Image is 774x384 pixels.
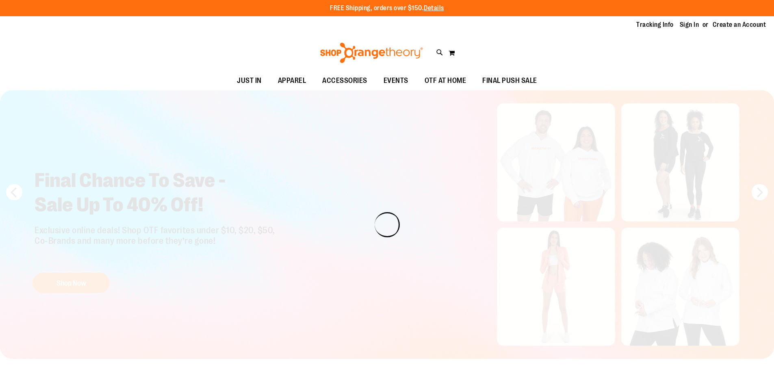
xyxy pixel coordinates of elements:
[229,72,270,90] a: JUST IN
[425,72,466,90] span: OTF AT HOME
[375,72,416,90] a: EVENTS
[330,4,444,13] p: FREE Shipping, orders over $150.
[713,20,766,29] a: Create an Account
[424,4,444,12] a: Details
[636,20,674,29] a: Tracking Info
[680,20,699,29] a: Sign In
[314,72,375,90] a: ACCESSORIES
[416,72,475,90] a: OTF AT HOME
[384,72,408,90] span: EVENTS
[237,72,262,90] span: JUST IN
[482,72,537,90] span: FINAL PUSH SALE
[474,72,545,90] a: FINAL PUSH SALE
[278,72,306,90] span: APPAREL
[270,72,314,90] a: APPAREL
[319,43,424,63] img: Shop Orangetheory
[322,72,367,90] span: ACCESSORIES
